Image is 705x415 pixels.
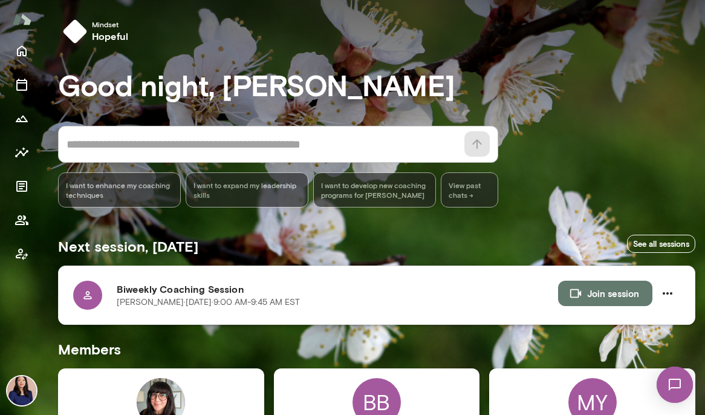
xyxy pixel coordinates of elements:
span: I want to expand my leadership skills [193,180,301,200]
button: Documents [10,174,34,198]
span: I want to enhance my coaching techniques [66,180,173,200]
h5: Members [58,339,695,359]
img: Leah Kim [7,376,36,405]
button: Mindsethopeful [58,15,138,48]
button: Home [10,39,34,63]
button: Insights [10,140,34,165]
div: I want to enhance my coaching techniques [58,172,181,207]
button: Client app [10,242,34,266]
button: Join session [558,281,652,306]
div: I want to expand my leadership skills [186,172,308,207]
a: See all sessions [627,235,695,253]
span: Mindset [92,19,128,29]
h6: Biweekly Coaching Session [117,282,558,296]
button: Members [10,208,34,232]
button: Growth Plan [10,106,34,131]
img: Mento [12,8,31,31]
div: I want to develop new coaching programs for [PERSON_NAME] [313,172,436,207]
button: Sessions [10,73,34,97]
img: mindset [63,19,87,44]
h3: Good night, [PERSON_NAME] [58,68,695,102]
p: [PERSON_NAME] · [DATE] · 9:00 AM-9:45 AM EST [117,296,300,309]
h5: Next session, [DATE] [58,237,198,256]
span: I want to develop new coaching programs for [PERSON_NAME] [321,180,428,200]
span: View past chats -> [441,172,498,207]
h6: hopeful [92,29,128,44]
